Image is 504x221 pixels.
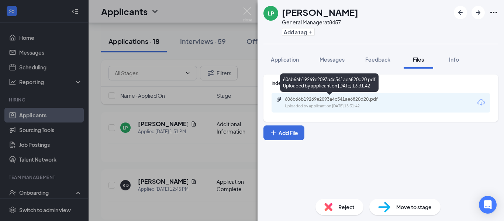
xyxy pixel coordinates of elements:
svg: Ellipses [489,8,498,17]
button: ArrowRight [472,6,485,19]
h1: [PERSON_NAME] [282,6,358,18]
button: ArrowLeftNew [454,6,467,19]
div: Uploaded by applicant on [DATE] 13:31:42 [285,103,396,109]
div: Open Intercom Messenger [479,196,497,214]
svg: Plus [308,30,313,34]
div: 606b66b19269e2093a4c541ae6820d20.pdf [285,96,388,102]
span: Messages [320,56,345,63]
span: Application [271,56,299,63]
div: LP [268,10,274,17]
div: 606b66b19269e2093a4c541ae6820d20.pdf Uploaded by applicant on [DATE] 13:31:42 [280,73,379,92]
a: Paperclip606b66b19269e2093a4c541ae6820d20.pdfUploaded by applicant on [DATE] 13:31:42 [276,96,396,109]
span: Feedback [365,56,390,63]
span: Reject [338,203,355,211]
svg: ArrowLeftNew [456,8,465,17]
svg: ArrowRight [474,8,483,17]
svg: Paperclip [276,96,282,102]
span: Move to stage [396,203,432,211]
span: Info [449,56,459,63]
span: Files [413,56,424,63]
svg: Download [477,98,486,107]
button: Add FilePlus [263,125,304,140]
button: PlusAdd a tag [282,28,315,36]
div: Indeed Resume [272,80,490,86]
svg: Plus [270,129,277,137]
div: General Manager at 8457 [282,18,358,26]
